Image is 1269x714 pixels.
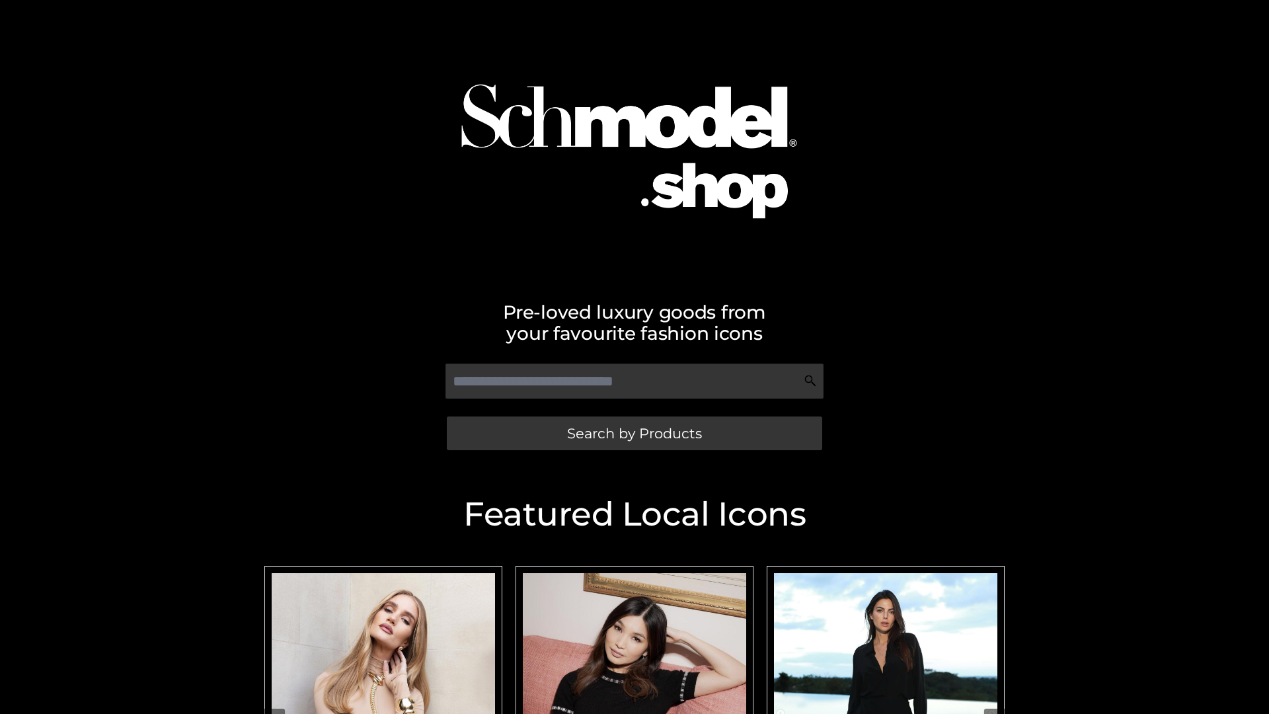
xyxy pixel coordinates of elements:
h2: Pre-loved luxury goods from your favourite fashion icons [258,301,1011,344]
a: Search by Products [447,416,822,450]
span: Search by Products [567,426,702,440]
h2: Featured Local Icons​ [258,498,1011,531]
img: Search Icon [804,374,817,387]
